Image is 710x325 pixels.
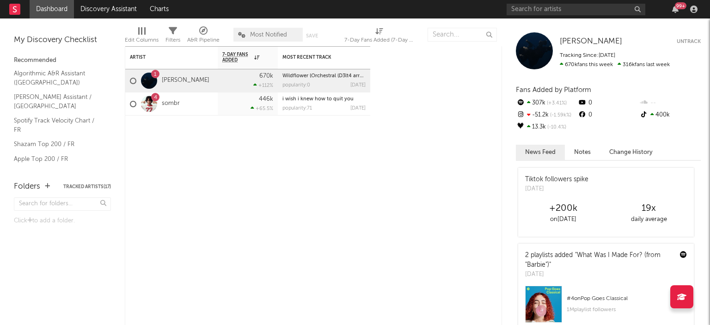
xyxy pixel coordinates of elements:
[560,37,622,46] a: [PERSON_NAME]
[600,145,662,160] button: Change History
[259,96,273,102] div: 446k
[549,113,571,118] span: -1.59k %
[560,53,615,58] span: Tracking Since: [DATE]
[567,293,687,304] div: # 4 on Pop Goes Classical
[516,121,577,133] div: 13.3k
[125,23,159,50] div: Edit Columns
[63,184,111,189] button: Tracked Artists(17)
[516,97,577,109] div: 307k
[639,97,701,109] div: --
[525,252,661,268] a: "What Was I Made For? (from "Barbie")"
[567,304,687,315] div: 1M playlist followers
[344,23,414,50] div: 7-Day Fans Added (7-Day Fans Added)
[525,270,673,279] div: [DATE]
[560,37,622,45] span: [PERSON_NAME]
[14,197,111,211] input: Search for folders...
[606,203,692,214] div: 19 x
[525,184,588,194] div: [DATE]
[516,109,577,121] div: -51.2k
[350,106,366,111] div: [DATE]
[282,74,372,79] a: Wildflower (Orchestral (D3lt4 arrang.)
[14,68,102,87] a: Algorithmic A&R Assistant ([GEOGRAPHIC_DATA])
[525,175,588,184] div: Tiktok followers spike
[507,4,645,15] input: Search for artists
[606,214,692,225] div: daily average
[282,83,310,88] div: popularity: 0
[14,215,111,227] div: Click to add a folder.
[577,97,639,109] div: 0
[428,28,497,42] input: Search...
[344,35,414,46] div: 7-Day Fans Added (7-Day Fans Added)
[14,139,102,149] a: Shazam Top 200 / FR
[125,35,159,46] div: Edit Columns
[560,62,613,67] span: 670k fans this week
[565,145,600,160] button: Notes
[675,2,686,9] div: 99 +
[350,83,366,88] div: [DATE]
[516,145,565,160] button: News Feed
[520,203,606,214] div: +200k
[250,32,287,38] span: Most Notified
[14,35,111,46] div: My Discovery Checklist
[253,82,273,88] div: +112 %
[677,37,701,46] button: Untrack
[282,106,312,111] div: popularity: 71
[282,97,354,102] a: i wish i knew how to quit you
[639,109,701,121] div: 400k
[577,109,639,121] div: 0
[251,105,273,111] div: +65.5 %
[560,62,670,67] span: 316k fans last week
[165,23,180,50] div: Filters
[14,116,102,135] a: Spotify Track Velocity Chart / FR
[259,73,273,79] div: 670k
[187,35,220,46] div: A&R Pipeline
[282,97,366,102] div: i wish i knew how to quit you
[165,35,180,46] div: Filters
[672,6,679,13] button: 99+
[282,55,352,60] div: Most Recent Track
[282,74,366,79] div: Wildflower (Orchestral (D3lt4 arrang.)
[14,92,102,111] a: [PERSON_NAME] Assistant / [GEOGRAPHIC_DATA]
[520,214,606,225] div: on [DATE]
[162,100,180,108] a: sombr
[525,251,673,270] div: 2 playlists added
[130,55,199,60] div: Artist
[306,33,318,38] button: Save
[545,101,567,106] span: +3.41 %
[14,154,102,164] a: Apple Top 200 / FR
[14,55,111,66] div: Recommended
[516,86,591,93] span: Fans Added by Platform
[14,181,40,192] div: Folders
[222,52,252,63] span: 7-Day Fans Added
[546,125,566,130] span: -10.4 %
[187,23,220,50] div: A&R Pipeline
[162,77,209,85] a: [PERSON_NAME]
